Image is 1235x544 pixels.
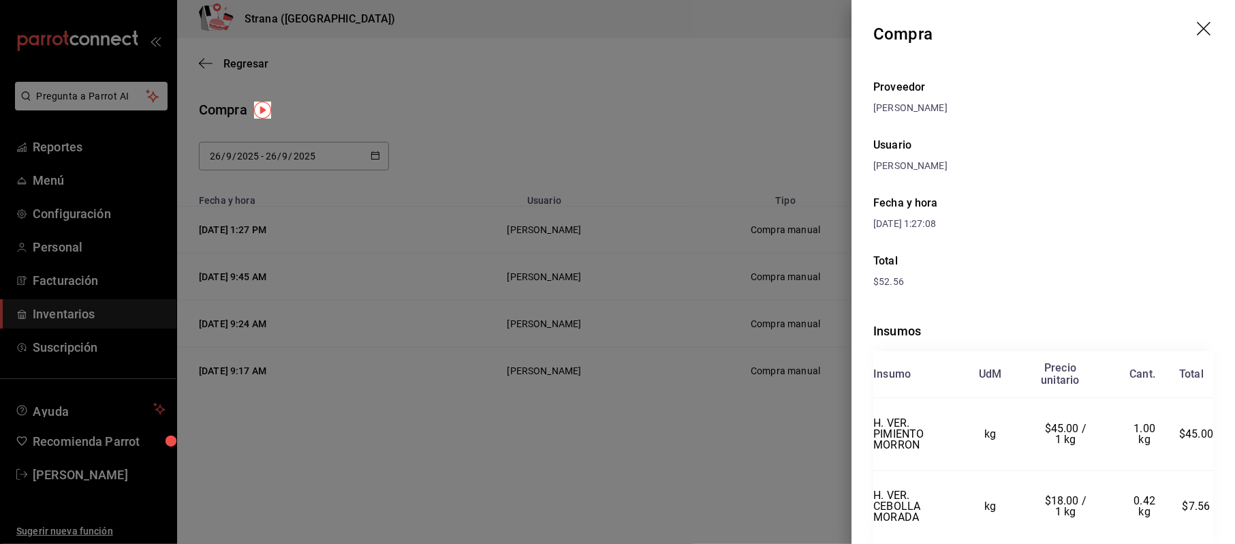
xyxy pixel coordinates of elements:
[1134,422,1158,446] span: 1.00 kg
[959,398,1021,471] td: kg
[1197,22,1213,38] button: drag
[1041,362,1079,387] div: Precio unitario
[873,276,904,287] span: $52.56
[979,368,1002,380] div: UdM
[1183,500,1210,513] span: $7.56
[873,137,1213,153] div: Usuario
[873,22,933,46] div: Compra
[1134,494,1158,518] span: 0.42 kg
[873,79,1213,95] div: Proveedor
[959,470,1021,543] td: kg
[873,322,1213,340] div: Insumos
[873,159,1213,173] div: [PERSON_NAME]
[873,470,959,543] td: H. VER. CEBOLLA MORADA
[873,195,1044,211] div: Fecha y hora
[1045,422,1090,446] span: $45.00 / 1 kg
[873,368,911,380] div: Insumo
[1179,427,1213,440] span: $45.00
[254,102,271,119] img: Tooltip marker
[873,253,1213,269] div: Total
[1045,494,1090,518] span: $18.00 / 1 kg
[1129,368,1155,380] div: Cant.
[873,101,1213,115] div: [PERSON_NAME]
[1179,368,1204,380] div: Total
[873,398,959,471] td: H. VER. PIMIENTO MORRON
[873,217,1044,231] div: [DATE] 1:27:08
